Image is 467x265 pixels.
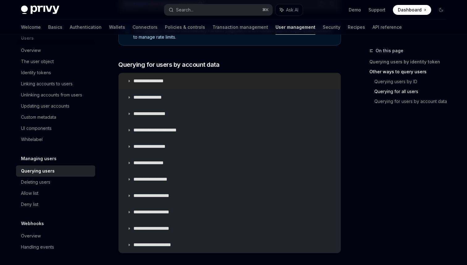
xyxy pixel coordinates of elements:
[16,165,95,177] a: Querying users
[393,5,431,15] a: Dashboard
[376,47,403,54] span: On this page
[374,87,451,96] a: Querying for all users
[16,177,95,188] a: Deleting users
[16,199,95,210] a: Deny list
[21,220,44,227] h5: Webhooks
[21,125,52,132] div: UI components
[21,69,51,76] div: Identity tokens
[16,45,95,56] a: Overview
[21,80,73,88] div: Linking accounts to users
[16,230,95,241] a: Overview
[48,20,62,35] a: Basics
[21,243,54,251] div: Handling events
[16,123,95,134] a: UI components
[368,7,385,13] a: Support
[21,178,50,186] div: Deleting users
[21,155,57,162] h5: Managing users
[286,7,298,13] span: Ask AI
[398,7,422,13] span: Dashboard
[21,91,82,99] div: Unlinking accounts from users
[374,96,451,106] a: Querying for users by account data
[16,100,95,112] a: Updating user accounts
[21,6,59,14] img: dark logo
[21,20,41,35] a: Welcome
[369,57,451,67] a: Querying users by identity token
[276,4,303,15] button: Ask AI
[118,60,219,69] span: Querying for users by account data
[165,20,205,35] a: Policies & controls
[21,201,38,208] div: Deny list
[16,112,95,123] a: Custom metadata
[21,58,54,65] div: The user object
[262,7,269,12] span: ⌘ K
[16,188,95,199] a: Allow list
[164,4,272,15] button: Search...⌘K
[16,241,95,253] a: Handling events
[21,113,56,121] div: Custom metadata
[436,5,446,15] button: Toggle dark mode
[374,77,451,87] a: Querying users by ID
[16,56,95,67] a: The user object
[212,20,268,35] a: Transaction management
[21,136,43,143] div: Whitelabel
[133,20,158,35] a: Connectors
[70,20,102,35] a: Authentication
[323,20,340,35] a: Security
[369,67,451,77] a: Other ways to query users
[16,134,95,145] a: Whitelabel
[16,67,95,78] a: Identity tokens
[16,89,95,100] a: Unlinking accounts from users
[21,167,55,175] div: Querying users
[372,20,402,35] a: API reference
[276,20,315,35] a: User management
[21,102,69,110] div: Updating user accounts
[21,190,38,197] div: Allow list
[176,6,193,14] div: Search...
[349,7,361,13] a: Demo
[16,78,95,89] a: Linking accounts to users
[348,20,365,35] a: Recipes
[21,47,41,54] div: Overview
[109,20,125,35] a: Wallets
[21,232,41,240] div: Overview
